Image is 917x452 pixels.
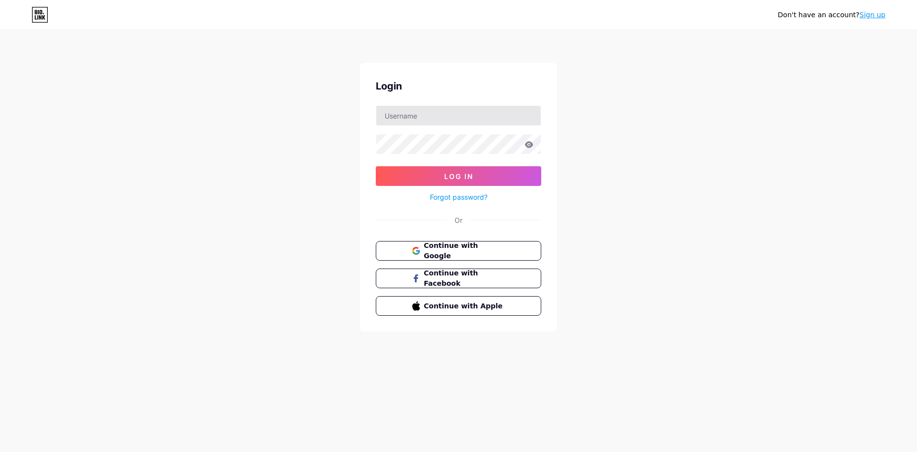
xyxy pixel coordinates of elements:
[376,79,541,93] div: Login
[376,241,541,261] button: Continue with Google
[444,172,473,181] span: Log In
[455,215,462,225] div: Or
[376,166,541,186] button: Log In
[376,106,541,125] input: Username
[424,241,505,261] span: Continue with Google
[859,11,885,19] a: Sign up
[424,268,505,289] span: Continue with Facebook
[430,192,488,202] a: Forgot password?
[376,296,541,316] button: Continue with Apple
[778,10,885,20] div: Don't have an account?
[376,269,541,288] button: Continue with Facebook
[424,301,505,311] span: Continue with Apple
